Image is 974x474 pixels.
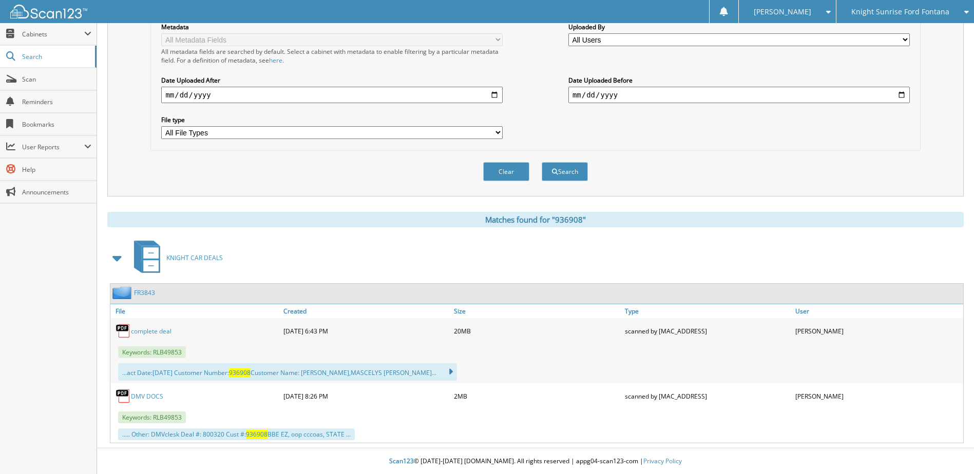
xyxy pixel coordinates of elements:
span: Help [22,165,91,174]
button: Search [542,162,588,181]
span: Scan [22,75,91,84]
div: ...act Date:[DATE] Customer Number: Customer Name: [PERSON_NAME],MASCELYS [PERSON_NAME]... [118,363,457,381]
span: 936908 [229,368,251,377]
div: © [DATE]-[DATE] [DOMAIN_NAME]. All rights reserved | appg04-scan123-com | [97,449,974,474]
label: Date Uploaded After [161,76,503,85]
span: Keywords: RLB49853 [118,411,186,423]
div: 20MB [451,321,622,341]
a: KNIGHT CAR DEALS [128,238,223,278]
div: All metadata fields are searched by default. Select a cabinet with metadata to enable filtering b... [161,47,503,65]
span: User Reports [22,143,84,151]
input: end [568,87,910,103]
input: start [161,87,503,103]
div: Matches found for "936908" [107,212,964,227]
div: [DATE] 6:43 PM [281,321,451,341]
span: Scan123 [389,457,414,465]
span: Keywords: RLB49853 [118,346,186,358]
a: Privacy Policy [643,457,682,465]
span: 936908 [246,430,268,439]
div: 2MB [451,386,622,406]
a: User [793,304,963,318]
label: Uploaded By [568,23,910,31]
span: Cabinets [22,30,84,38]
div: [PERSON_NAME] [793,386,963,406]
span: Knight Sunrise Ford Fontana [851,9,949,15]
span: Announcements [22,188,91,196]
span: Search [22,52,90,61]
span: [PERSON_NAME] [754,9,811,15]
span: KNIGHT CAR DEALS [166,253,223,262]
label: File type [161,115,503,124]
a: File [110,304,281,318]
button: Clear [483,162,529,181]
img: PDF.png [116,388,131,404]
a: Created [281,304,451,318]
div: [PERSON_NAME] [793,321,963,341]
a: DMV DOCS [131,392,163,401]
span: Bookmarks [22,120,91,129]
a: complete deal [131,327,171,335]
span: Reminders [22,97,91,106]
img: folder2.png [112,286,134,299]
img: scan123-logo-white.svg [10,5,87,18]
a: Type [622,304,793,318]
div: [DATE] 8:26 PM [281,386,451,406]
div: ..... Other: DMVclesk Deal #: 800320 Cust #: BBE EZ, oop cccoas, STATE ... [118,428,355,440]
label: Metadata [161,23,503,31]
a: here [269,56,282,65]
a: Size [451,304,622,318]
div: scanned by [MAC_ADDRESS] [622,321,793,341]
iframe: Chat Widget [923,425,974,474]
div: scanned by [MAC_ADDRESS] [622,386,793,406]
img: PDF.png [116,323,131,339]
label: Date Uploaded Before [568,76,910,85]
a: FR3843 [134,288,155,297]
